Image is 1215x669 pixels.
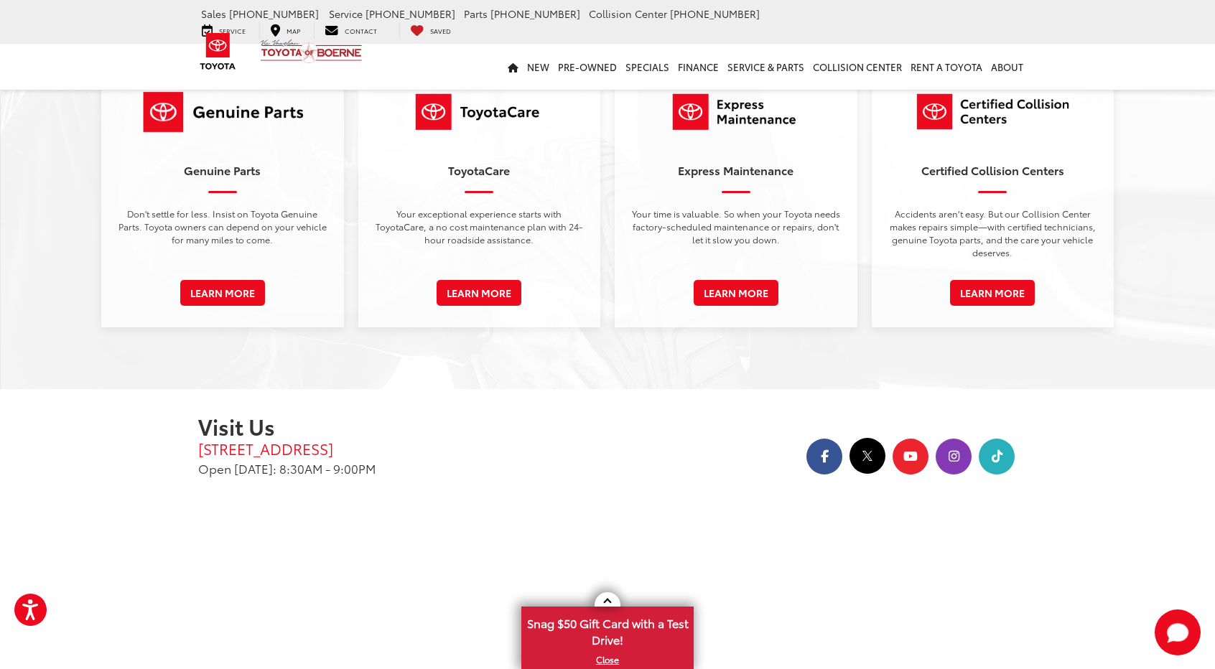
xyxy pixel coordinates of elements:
img: Toyota Logo [911,88,1074,135]
h3: Certified Collision Centers [921,164,1064,177]
svg: Start Chat [1155,609,1201,655]
h3: Genuine Parts [184,164,261,177]
a: About [987,44,1028,90]
a: Instagram: Click to visit our Instagram page [934,449,974,463]
a: My Saved Vehicles [399,22,462,38]
a: [STREET_ADDRESS] [198,438,597,459]
span: Service [219,26,246,35]
a: Twitter: Click to visit our Twitter page [847,449,888,463]
a: Learn More [694,280,778,306]
span: [PHONE_NUMBER] [229,6,319,21]
img: Toyota [191,28,245,75]
h2: Visit Us [198,414,597,438]
a: Home [503,44,523,90]
span: Parts [464,6,488,21]
a: Collision Center [809,44,906,90]
img: Toyota Logo [137,88,307,135]
a: Service [191,22,256,38]
p: Your time is valuable. So when your Toyota needs factory-scheduled maintenance or repairs, don't ... [629,207,843,258]
span: Collision Center [589,6,667,21]
h3: Express Maintenance [678,164,793,177]
img: Toyota Logo [410,88,548,135]
a: TikTok: Click to visit our TikTok page [977,449,1017,463]
p: Open [DATE]: 8:30AM - 9:00PM [198,459,597,477]
h3: ToyotaCare [448,164,510,177]
p: Your exceptional experience starts with ToyotaCare, a no cost maintenance plan with 24-hour roads... [373,207,587,258]
span: Saved [430,26,451,35]
a: Learn More [180,280,265,306]
span: Service [329,6,363,21]
img: Toyota Logo [667,88,805,135]
a: Finance [674,44,723,90]
a: YouTube: Click to visit our YouTube page [890,449,931,463]
a: Specials [621,44,674,90]
a: Service & Parts: Opens in a new tab [723,44,809,90]
a: Rent a Toyota [906,44,987,90]
span: Sales [201,6,226,21]
a: New [523,44,554,90]
span: [PHONE_NUMBER] [490,6,580,21]
a: Learn More [437,280,521,306]
span: Map [287,26,300,35]
a: Learn More [950,280,1035,306]
p: Accidents aren’t easy. But our Collision Center makes repairs simple—with certified technicians, ... [886,207,1100,258]
img: Vic Vaughan Toyota of Boerne [260,39,363,64]
a: Contact [314,22,388,38]
a: Pre-Owned [554,44,621,90]
a: Facebook: Click to visit our Facebook page [804,449,844,463]
span: Contact [345,26,377,35]
span: [PHONE_NUMBER] [366,6,455,21]
button: Toggle Chat Window [1155,609,1201,655]
a: Map [259,22,311,38]
p: Don't settle for less. Insist on Toyota Genuine Parts. Toyota owners can depend on your vehicle f... [116,207,330,258]
span: [PHONE_NUMBER] [670,6,760,21]
span: Snag $50 Gift Card with a Test Drive! [523,608,692,652]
